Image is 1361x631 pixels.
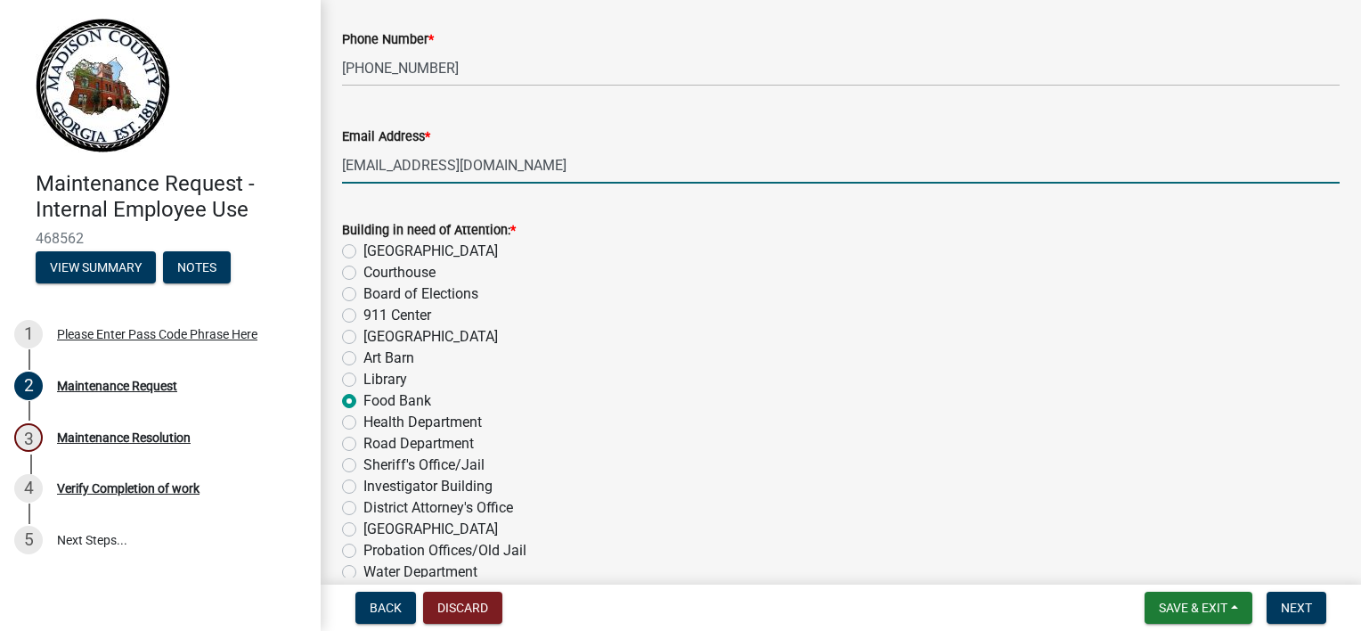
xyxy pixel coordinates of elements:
button: Next [1267,592,1326,624]
div: Verify Completion of work [57,482,200,495]
label: Board of Elections [363,283,478,305]
span: Back [370,601,402,615]
label: Email Address [342,131,430,143]
div: Maintenance Request [57,380,177,392]
wm-modal-confirm: Summary [36,261,156,275]
label: Probation Offices/Old Jail [363,540,526,561]
div: 1 [14,320,43,348]
label: Sheriff's Office/Jail [363,455,485,476]
label: [GEOGRAPHIC_DATA] [363,519,498,540]
wm-modal-confirm: Notes [163,261,231,275]
label: Library [363,369,407,390]
label: Health Department [363,412,482,433]
div: 4 [14,474,43,503]
label: District Attorney's Office [363,497,513,519]
button: View Summary [36,251,156,283]
button: Back [355,592,416,624]
label: Building in need of Attention: [342,225,516,237]
label: [GEOGRAPHIC_DATA] [363,326,498,348]
label: Water Department [363,561,477,583]
button: Save & Exit [1145,592,1252,624]
span: Next [1281,601,1312,615]
img: Madison County, Georgia [36,19,170,152]
div: Please Enter Pass Code Phrase Here [57,328,257,340]
label: Investigator Building [363,476,493,497]
label: Food Bank [363,390,431,412]
button: Discard [423,592,502,624]
label: Courthouse [363,262,436,283]
button: Notes [163,251,231,283]
div: 3 [14,423,43,452]
label: Road Department [363,433,474,455]
div: 5 [14,526,43,554]
h4: Maintenance Request - Internal Employee Use [36,171,306,223]
label: 911 Center [363,305,431,326]
label: Phone Number [342,34,434,46]
label: Art Barn [363,348,414,369]
div: 2 [14,372,43,400]
div: Maintenance Resolution [57,431,191,444]
span: Save & Exit [1159,601,1227,615]
span: 468562 [36,230,285,247]
label: [GEOGRAPHIC_DATA] [363,241,498,262]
